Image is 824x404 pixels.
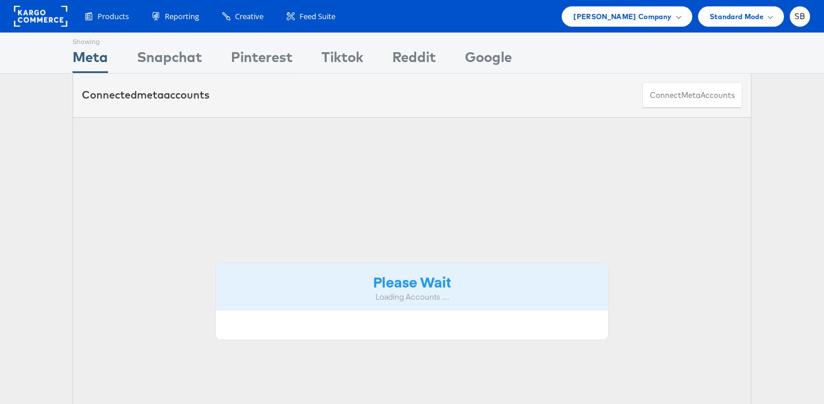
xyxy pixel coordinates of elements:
div: Showing [73,33,108,47]
span: Feed Suite [299,11,335,22]
span: meta [137,88,164,101]
span: meta [681,90,700,101]
span: SB [794,13,805,20]
span: Creative [235,11,263,22]
div: Meta [73,47,108,73]
div: Loading Accounts .... [225,292,599,303]
strong: Please Wait [373,272,451,291]
div: Connected accounts [82,88,209,103]
span: [PERSON_NAME] Company [573,10,671,23]
span: Reporting [165,11,199,22]
button: ConnectmetaAccounts [642,82,742,108]
div: Pinterest [231,47,292,73]
div: Reddit [392,47,436,73]
div: Tiktok [321,47,363,73]
div: Google [465,47,512,73]
div: Snapchat [137,47,202,73]
span: Standard Mode [710,10,764,23]
span: Products [97,11,129,22]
